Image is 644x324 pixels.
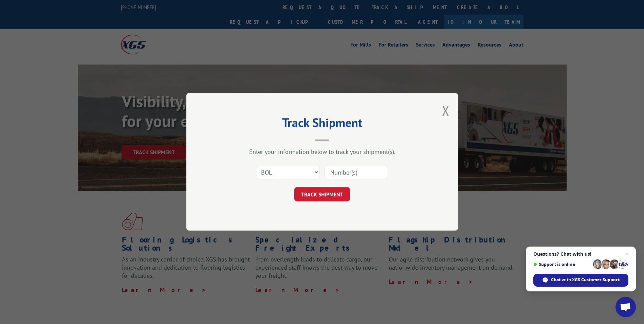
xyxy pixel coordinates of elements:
span: Close chat [623,250,631,258]
span: Chat with XGS Customer Support [551,277,620,283]
span: Questions? Chat with us! [533,251,628,257]
div: Open chat [615,297,636,317]
button: Close modal [442,102,449,120]
span: Support is online [533,262,590,267]
div: Enter your information below to track your shipment(s). [220,148,424,156]
button: TRACK SHIPMENT [294,187,350,202]
h2: Track Shipment [220,118,424,131]
div: Chat with XGS Customer Support [533,274,628,287]
input: Number(s) [325,165,387,180]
